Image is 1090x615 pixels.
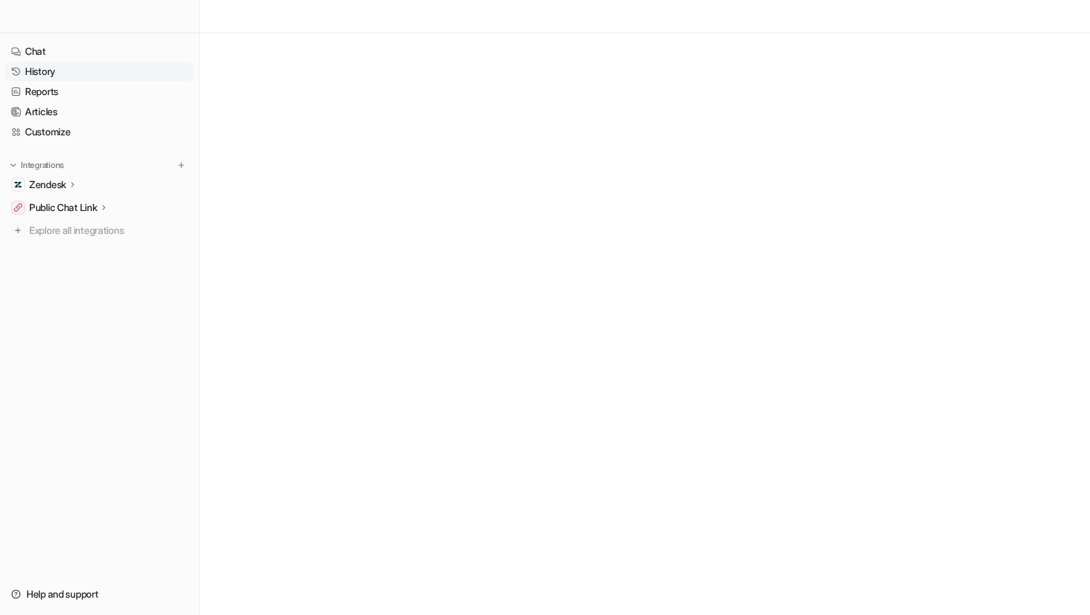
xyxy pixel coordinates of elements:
img: expand menu [8,160,18,170]
img: Public Chat Link [14,203,22,212]
a: Help and support [6,584,194,604]
a: Articles [6,102,194,121]
p: Public Chat Link [29,201,97,214]
img: Zendesk [14,180,22,189]
a: History [6,62,194,81]
span: Explore all integrations [29,219,188,242]
a: Reports [6,82,194,101]
p: Integrations [21,160,64,171]
a: Chat [6,42,194,61]
img: menu_add.svg [176,160,186,170]
a: Explore all integrations [6,221,194,240]
a: Customize [6,122,194,142]
p: Zendesk [29,178,66,192]
button: Integrations [6,158,68,172]
img: explore all integrations [11,224,25,237]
